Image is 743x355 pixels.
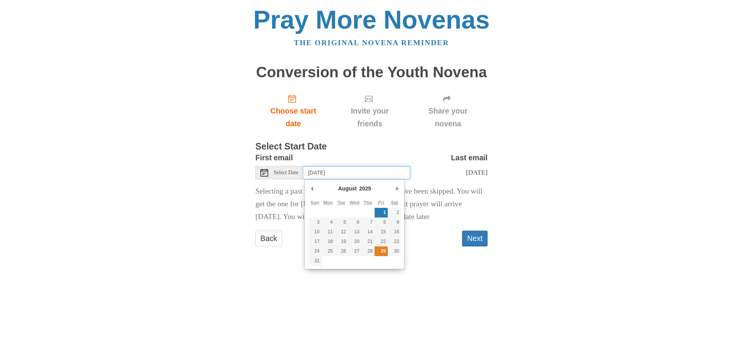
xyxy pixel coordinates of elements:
[308,246,321,256] button: 24
[308,217,321,227] button: 3
[308,237,321,246] button: 17
[388,237,401,246] button: 23
[388,246,401,256] button: 30
[255,142,488,152] h3: Select Start Date
[274,170,298,175] span: Select Date
[375,246,388,256] button: 29
[335,246,348,256] button: 26
[255,151,293,164] label: First email
[335,227,348,237] button: 12
[466,168,488,176] span: [DATE]
[358,183,372,194] div: 2025
[391,200,398,206] abbr: Saturday
[364,200,372,206] abbr: Thursday
[361,227,375,237] button: 14
[375,237,388,246] button: 22
[322,217,335,227] button: 4
[388,208,401,217] button: 2
[337,183,358,194] div: August
[462,231,488,246] button: Next
[324,200,333,206] abbr: Monday
[335,217,348,227] button: 5
[388,227,401,237] button: 16
[375,217,388,227] button: 8
[388,217,401,227] button: 9
[348,246,361,256] button: 27
[255,185,488,223] p: Selecting a past date means all the past prayers have been skipped. You will get the one for [DAT...
[348,237,361,246] button: 20
[255,231,282,246] a: Back
[361,217,375,227] button: 7
[322,227,335,237] button: 11
[303,166,410,179] input: Use the arrow keys to pick a date
[337,200,345,206] abbr: Tuesday
[375,227,388,237] button: 15
[361,246,375,256] button: 28
[255,88,331,134] a: Choose start date
[416,105,480,130] span: Share your novena
[255,64,488,81] h1: Conversion of the Youth Novena
[451,151,488,164] label: Last email
[335,237,348,246] button: 19
[408,88,488,134] div: Click "Next" to confirm your start date first.
[263,105,324,130] span: Choose start date
[339,105,401,130] span: Invite your friends
[350,200,360,206] abbr: Wednesday
[348,227,361,237] button: 13
[331,88,408,134] div: Click "Next" to confirm your start date first.
[308,183,316,194] button: Previous Month
[375,208,388,217] button: 1
[253,5,490,34] a: Pray More Novenas
[361,237,375,246] button: 21
[378,200,384,206] abbr: Friday
[310,200,319,206] abbr: Sunday
[322,237,335,246] button: 18
[294,39,449,47] a: The original novena reminder
[348,217,361,227] button: 6
[393,183,401,194] button: Next Month
[308,256,321,266] button: 31
[322,246,335,256] button: 25
[308,227,321,237] button: 10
